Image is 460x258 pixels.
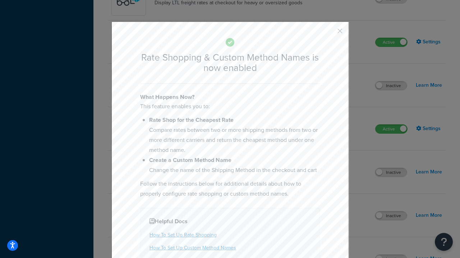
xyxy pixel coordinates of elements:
[149,115,320,155] li: Compare rates between two or more shipping methods from two or more different carriers and return...
[149,116,234,124] b: Rate Shop for the Cheapest Rate
[140,101,320,111] p: This feature enables you to:
[140,93,320,101] h4: What Happens Now?
[149,244,236,252] a: How To Set Up Custom Method Names
[149,217,310,226] h4: Helpful Docs
[149,156,231,164] b: Create a Custom Method Name
[149,231,217,239] a: How To Set Up Rate Shopping
[140,179,320,199] p: Follow the instructions below for additional details about how to properly configure rate shoppin...
[140,52,320,73] h2: Rate Shopping & Custom Method Names is now enabled
[149,155,320,175] li: Change the name of the Shipping Method in the checkout and cart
